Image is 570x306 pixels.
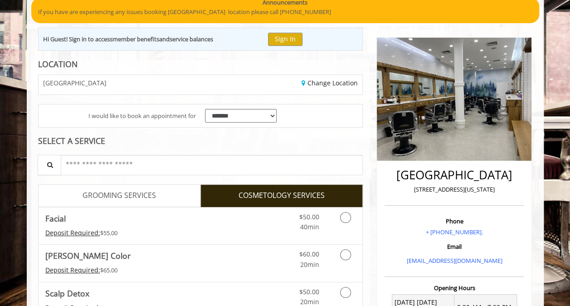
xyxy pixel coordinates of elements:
[299,212,319,221] span: $50.00
[387,168,521,182] h2: [GEOGRAPHIC_DATA]
[387,185,521,194] p: [STREET_ADDRESS][US_STATE]
[38,59,78,69] b: LOCATION
[45,228,228,238] div: $55.00
[43,35,213,44] div: Hi Guest! Sign in to access and
[268,33,302,46] button: Sign In
[299,250,319,258] span: $60.00
[239,190,325,202] span: COSMETOLOGY SERVICES
[45,265,228,275] div: $65.00
[88,111,196,121] span: I would like to book an appointment for
[45,249,131,262] b: [PERSON_NAME] Color
[45,266,100,274] span: This service needs some Advance to be paid before we block your appointment
[45,287,89,300] b: Scalp Detox
[406,257,502,265] a: [EMAIL_ADDRESS][DOMAIN_NAME]
[300,260,319,269] span: 20min
[38,155,61,175] button: Service Search
[45,228,100,237] span: This service needs some Advance to be paid before we block your appointment
[38,137,363,145] div: SELECT A SERVICE
[302,79,358,87] a: Change Location
[83,190,156,202] span: GROOMING SERVICES
[38,7,532,17] p: If you have are experiencing any issues booking [GEOGRAPHIC_DATA] location please call [PHONE_NUM...
[426,228,483,236] a: + [PHONE_NUMBER].
[385,285,524,291] h3: Opening Hours
[387,218,521,224] h3: Phone
[43,79,107,86] span: [GEOGRAPHIC_DATA]
[170,35,213,43] b: service balances
[112,35,159,43] b: member benefits
[299,287,319,296] span: $50.00
[300,222,319,231] span: 40min
[45,212,66,225] b: Facial
[300,297,319,306] span: 20min
[387,243,521,250] h3: Email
